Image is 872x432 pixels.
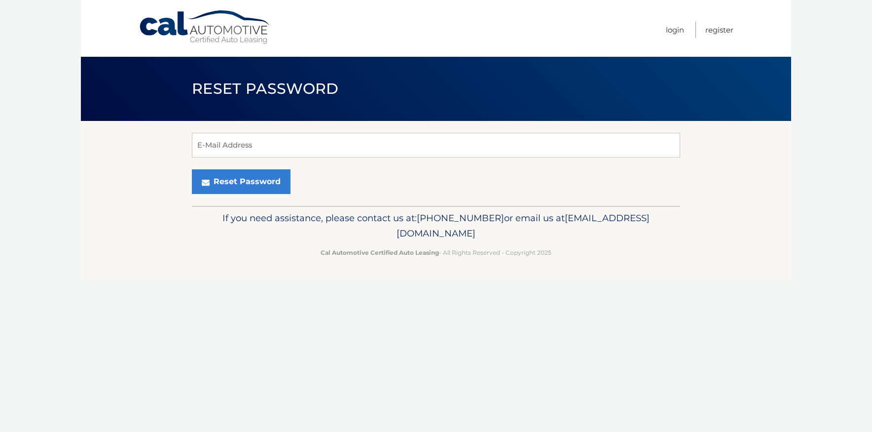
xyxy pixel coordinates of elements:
[192,79,338,98] span: Reset Password
[198,247,674,258] p: - All Rights Reserved - Copyright 2025
[192,169,291,194] button: Reset Password
[417,212,504,224] span: [PHONE_NUMBER]
[666,22,684,38] a: Login
[321,249,439,256] strong: Cal Automotive Certified Auto Leasing
[198,210,674,242] p: If you need assistance, please contact us at: or email us at
[705,22,733,38] a: Register
[139,10,272,45] a: Cal Automotive
[192,133,680,157] input: E-Mail Address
